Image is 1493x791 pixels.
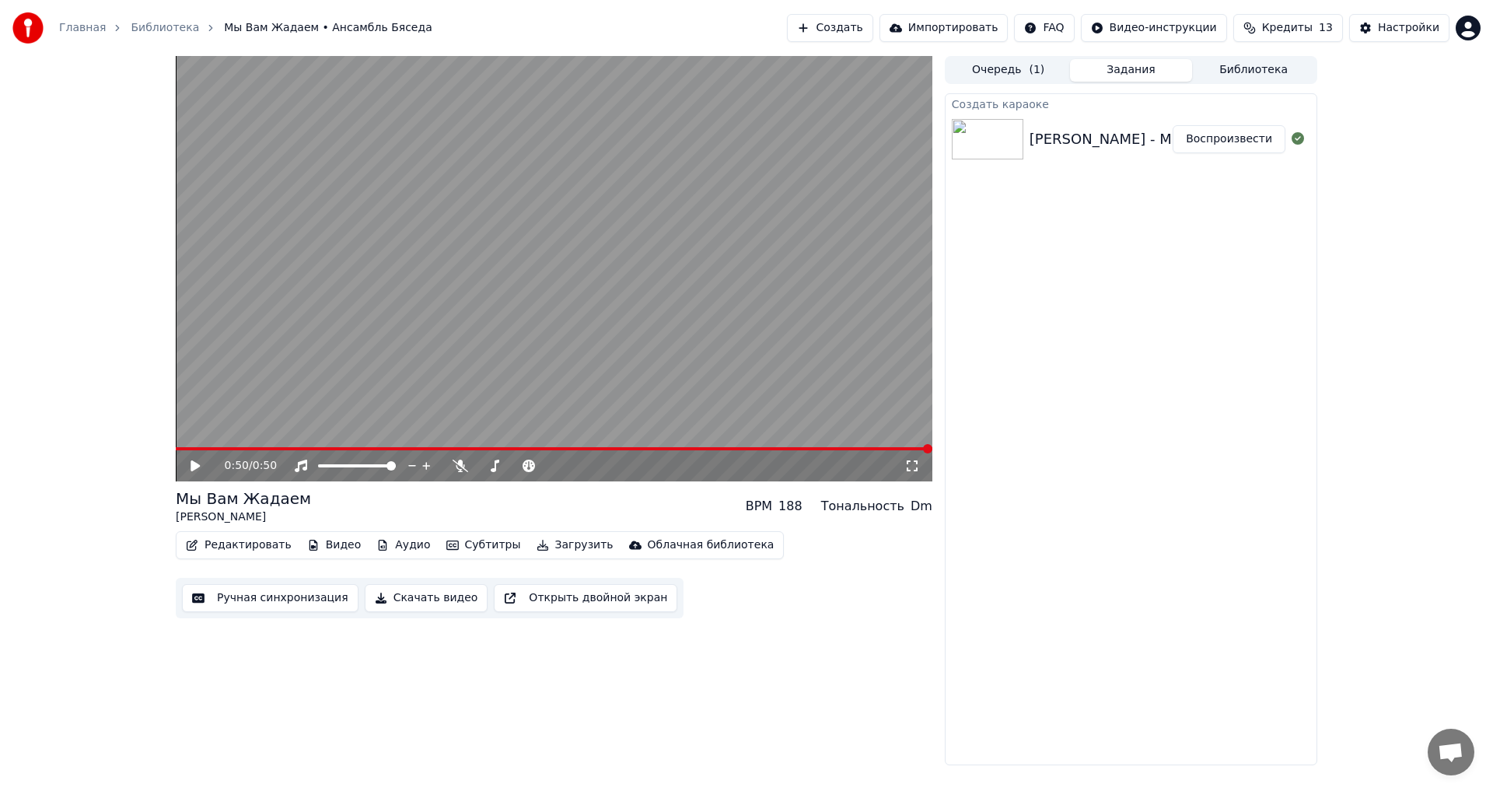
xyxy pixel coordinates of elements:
[1349,14,1449,42] button: Настройки
[182,584,358,612] button: Ручная синхронизация
[253,458,277,474] span: 0:50
[1233,14,1343,42] button: Кредиты13
[1319,20,1333,36] span: 13
[224,20,432,36] span: Мы Вам Жадаем • Ансамбль Бяседа
[821,497,904,516] div: Тональность
[365,584,488,612] button: Скачать видео
[176,488,311,509] div: Мы Вам Жадаем
[1262,20,1313,36] span: Кредиты
[370,534,436,556] button: Аудио
[1173,125,1285,153] button: Воспроизвести
[778,497,802,516] div: 188
[1378,20,1439,36] div: Настройки
[1029,62,1044,78] span: ( 1 )
[947,59,1070,82] button: Очередь
[180,534,298,556] button: Редактировать
[440,534,527,556] button: Субтитры
[12,12,44,44] img: youka
[1070,59,1193,82] button: Задания
[1428,729,1474,775] a: Открытый чат
[1081,14,1227,42] button: Видео-инструкции
[946,94,1316,113] div: Создать караоке
[1030,128,1281,150] div: [PERSON_NAME] - Мы Вам Жадаем
[131,20,199,36] a: Библиотека
[494,584,677,612] button: Открыть двойной экран
[225,458,262,474] div: /
[59,20,432,36] nav: breadcrumb
[648,537,774,553] div: Облачная библиотека
[225,458,249,474] span: 0:50
[787,14,872,42] button: Создать
[1192,59,1315,82] button: Библиотека
[746,497,772,516] div: BPM
[530,534,620,556] button: Загрузить
[301,534,368,556] button: Видео
[911,497,932,516] div: Dm
[1014,14,1074,42] button: FAQ
[879,14,1009,42] button: Импортировать
[176,509,311,525] div: [PERSON_NAME]
[59,20,106,36] a: Главная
